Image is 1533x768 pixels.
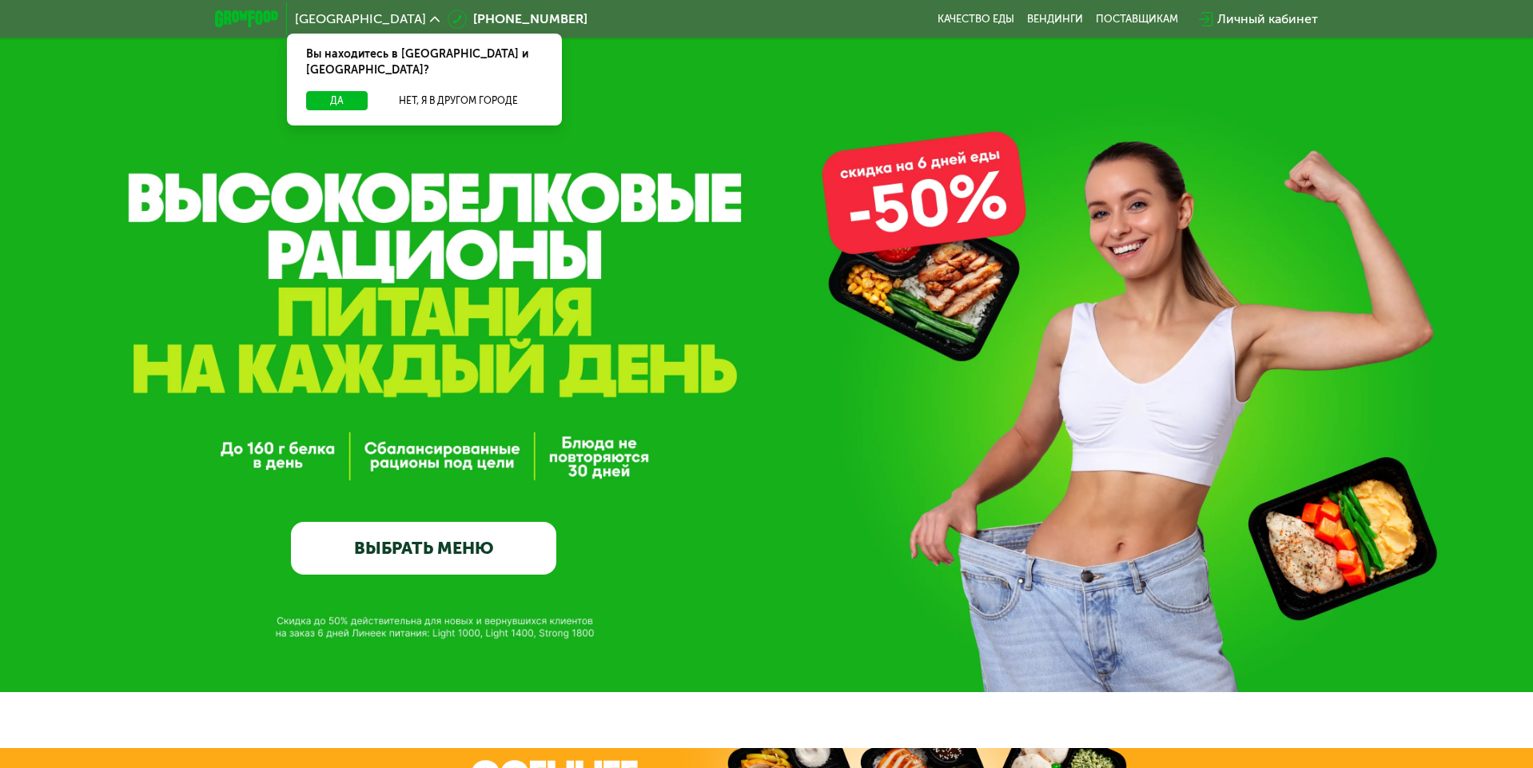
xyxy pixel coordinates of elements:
[306,91,368,110] button: Да
[295,13,426,26] span: [GEOGRAPHIC_DATA]
[374,91,543,110] button: Нет, я в другом городе
[1096,13,1178,26] div: поставщикам
[1217,10,1318,29] div: Личный кабинет
[448,10,587,29] a: [PHONE_NUMBER]
[287,34,562,91] div: Вы находитесь в [GEOGRAPHIC_DATA] и [GEOGRAPHIC_DATA]?
[938,13,1014,26] a: Качество еды
[1027,13,1083,26] a: Вендинги
[291,522,556,575] a: ВЫБРАТЬ МЕНЮ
